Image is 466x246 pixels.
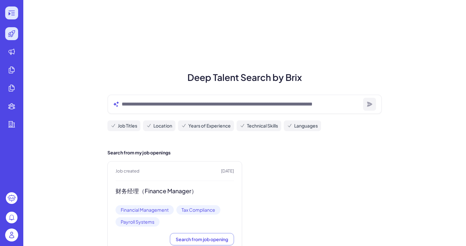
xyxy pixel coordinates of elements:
[5,229,18,241] img: user_logo.png
[116,187,234,195] h3: 财务经理（Finance Manager）
[176,205,220,215] span: Tax Compliance
[107,149,382,156] h2: Search from my job openings
[294,122,318,129] span: Languages
[170,233,234,245] button: Search from job opening
[118,122,137,129] span: Job Titles
[116,205,174,215] span: Financial Management
[176,236,228,242] span: Search from job opening
[188,122,231,129] span: Years of Experience
[221,168,234,174] span: [DATE]
[116,217,160,227] span: Payroll Systems
[247,122,278,129] span: Technical Skills
[153,122,172,129] span: Location
[100,71,390,84] h1: Deep Talent Search by Brix
[116,168,139,174] span: Job created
